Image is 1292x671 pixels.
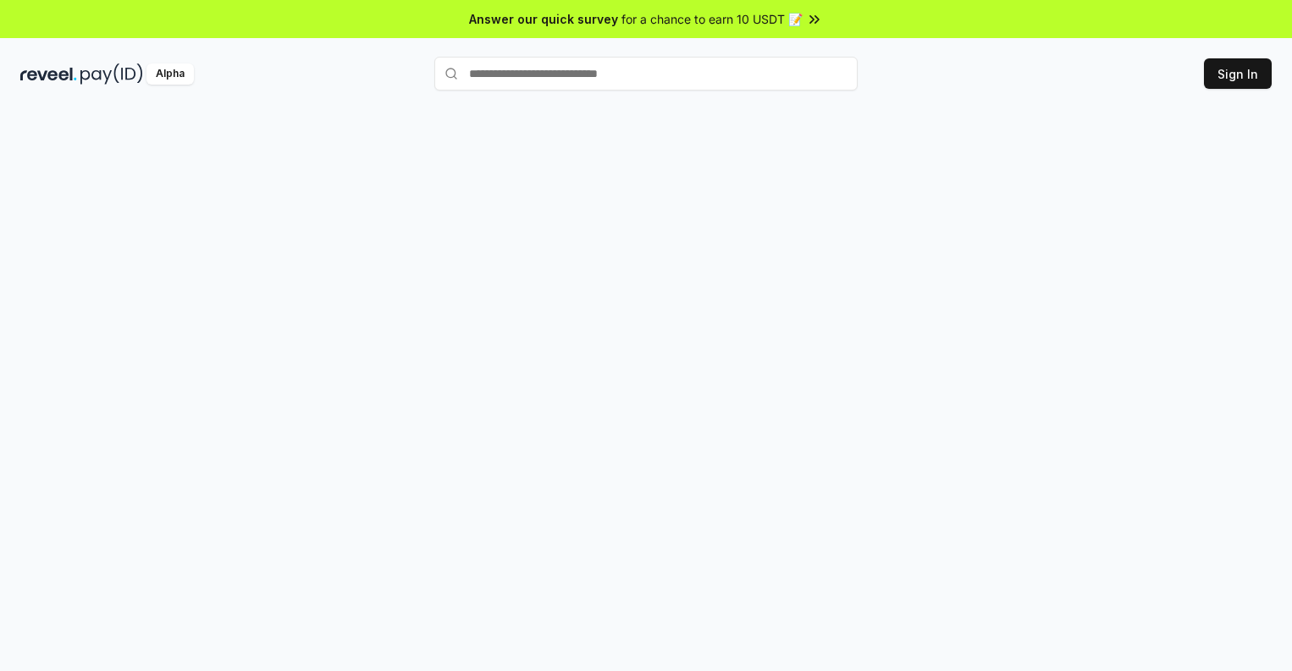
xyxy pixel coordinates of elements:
[621,10,803,28] span: for a chance to earn 10 USDT 📝
[80,63,143,85] img: pay_id
[1204,58,1272,89] button: Sign In
[20,63,77,85] img: reveel_dark
[469,10,618,28] span: Answer our quick survey
[146,63,194,85] div: Alpha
